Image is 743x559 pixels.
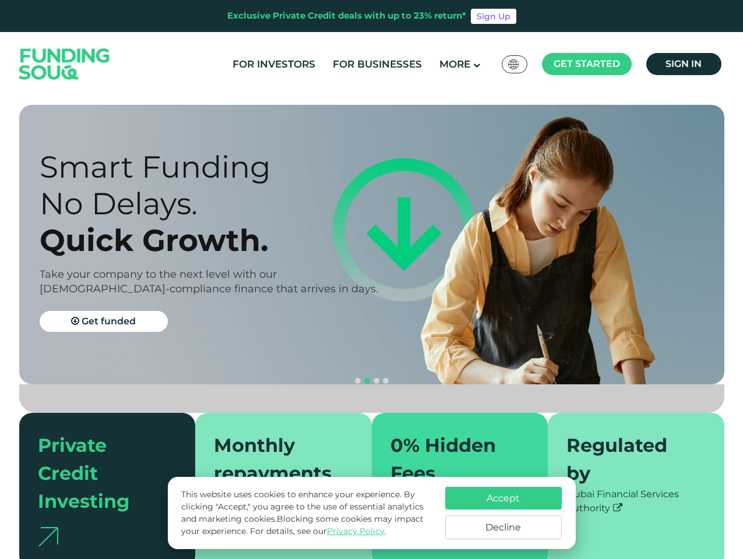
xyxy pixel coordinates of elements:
[40,185,392,222] div: No Delays.
[38,527,58,546] img: arrow
[566,487,706,515] div: Dubai Financial Services Authority
[40,148,392,185] div: Smart Funding
[82,316,136,327] span: Get funded
[40,267,392,282] div: Take your company to the next level with our
[8,35,122,94] img: Logo
[181,489,433,537] p: This website uses cookies to enhance your experience. By clicking "Accept," you agree to the use ...
[250,526,386,536] span: For details, see our .
[471,9,516,24] a: Sign Up
[566,431,692,487] div: Regulated by
[181,514,424,536] span: Blocking some cookies may impact your experience.
[362,376,372,385] button: navigation
[227,9,466,23] div: Exclusive Private Credit deals with up to 23% return*
[230,55,318,74] a: For Investors
[439,58,470,70] span: More
[372,376,381,385] button: navigation
[40,282,392,296] div: [DEMOGRAPHIC_DATA]-compliance finance that arrives in days.
[390,431,516,487] div: 0% Hidden Fees
[381,376,390,385] button: navigation
[40,222,392,259] div: Quick Growth.
[327,526,385,536] a: Privacy Policy
[353,376,362,385] button: navigation
[330,55,425,74] a: For Businesses
[445,515,562,539] button: Decline
[40,311,168,332] a: Get funded
[646,53,721,75] a: Sign in
[554,58,620,69] span: Get started
[214,431,339,487] div: Monthly repayments
[665,58,702,69] span: Sign in
[38,431,163,515] div: Private Credit Investing
[445,487,562,510] button: Accept
[508,59,519,69] img: SA Flag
